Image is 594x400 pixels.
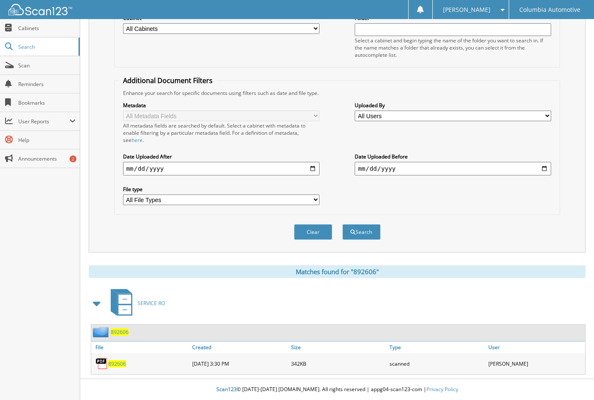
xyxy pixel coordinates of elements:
[18,25,76,32] span: Cabinets
[355,102,551,109] label: Uploaded By
[426,386,458,393] a: Privacy Policy
[18,43,74,50] span: Search
[123,153,319,160] label: Date Uploaded After
[355,37,551,58] div: Select a cabinet and begin typing the name of the folder you want to search in. If the name match...
[18,155,76,162] span: Announcements
[106,286,165,320] a: SERVICE RO
[486,342,585,353] a: User
[132,136,143,144] a: here
[123,186,319,193] label: File type
[111,328,129,336] a: 892606
[387,355,486,372] div: scanned
[387,342,486,353] a: Type
[80,379,594,400] div: © [DATE]-[DATE] [DOMAIN_NAME]. All rights reserved | appg04-scan123-com |
[123,102,319,109] label: Metadata
[294,224,332,240] button: Clear
[8,4,72,15] img: scan123-logo-white.svg
[137,300,165,307] span: SERVICE RO
[18,99,76,106] span: Bookmarks
[18,118,70,125] span: User Reports
[18,136,76,144] span: Help
[95,357,108,370] img: PDF.png
[123,162,319,175] input: start
[289,355,388,372] div: 342KB
[342,224,381,240] button: Search
[486,355,585,372] div: [PERSON_NAME]
[91,342,190,353] a: File
[443,7,490,12] span: [PERSON_NAME]
[108,360,126,367] a: 892606
[552,359,594,400] iframe: Chat Widget
[18,62,76,69] span: Scan
[519,7,580,12] span: Columbia Automotive
[355,162,551,175] input: end
[355,153,551,160] label: Date Uploaded Before
[119,89,556,97] div: Enhance your search for specific documents using filters such as date and file type.
[216,386,237,393] span: Scan123
[123,122,319,144] div: All metadata fields are searched by default. Select a cabinet with metadata to enable filtering b...
[190,355,289,372] div: [DATE] 3:30 PM
[89,265,586,278] div: Matches found for "892606"
[190,342,289,353] a: Created
[289,342,388,353] a: Size
[70,156,76,162] div: 2
[18,81,76,88] span: Reminders
[93,327,111,337] img: folder2.png
[119,76,217,85] legend: Additional Document Filters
